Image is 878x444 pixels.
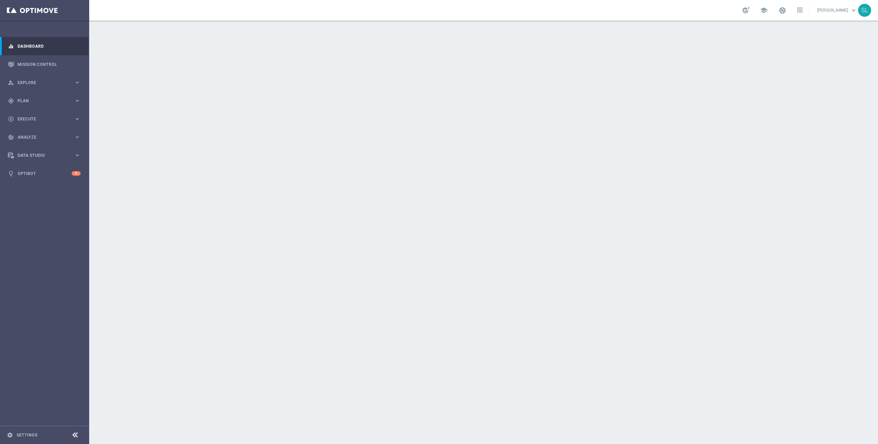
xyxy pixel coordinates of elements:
a: Mission Control [17,55,81,73]
button: person_search Explore keyboard_arrow_right [8,80,81,85]
div: Data Studio [8,152,74,159]
button: equalizer Dashboard [8,44,81,49]
a: [PERSON_NAME]keyboard_arrow_down [817,5,858,15]
button: gps_fixed Plan keyboard_arrow_right [8,98,81,104]
div: Dashboard [8,37,81,55]
i: track_changes [8,134,14,140]
i: settings [7,432,13,438]
span: Execute [17,117,74,121]
span: Explore [17,81,74,85]
div: Plan [8,98,74,104]
div: SL [858,4,871,17]
div: Mission Control [8,55,81,73]
a: Optibot [17,164,72,183]
i: keyboard_arrow_right [74,97,81,104]
span: Analyze [17,135,74,139]
button: lightbulb Optibot 3 [8,171,81,176]
i: lightbulb [8,171,14,177]
div: Optibot [8,164,81,183]
a: Dashboard [17,37,81,55]
span: Plan [17,99,74,103]
i: keyboard_arrow_right [74,152,81,159]
i: play_circle_outline [8,116,14,122]
i: person_search [8,80,14,86]
span: Data Studio [17,153,74,157]
button: track_changes Analyze keyboard_arrow_right [8,135,81,140]
div: 3 [72,171,81,176]
i: keyboard_arrow_right [74,134,81,140]
i: keyboard_arrow_right [74,116,81,122]
a: Settings [16,433,37,437]
button: play_circle_outline Execute keyboard_arrow_right [8,116,81,122]
i: gps_fixed [8,98,14,104]
button: Data Studio keyboard_arrow_right [8,153,81,158]
span: keyboard_arrow_down [850,7,857,14]
button: Mission Control [8,62,81,67]
div: Execute [8,116,74,122]
span: school [760,7,768,14]
div: Analyze [8,134,74,140]
div: Explore [8,80,74,86]
i: keyboard_arrow_right [74,79,81,86]
i: equalizer [8,43,14,49]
